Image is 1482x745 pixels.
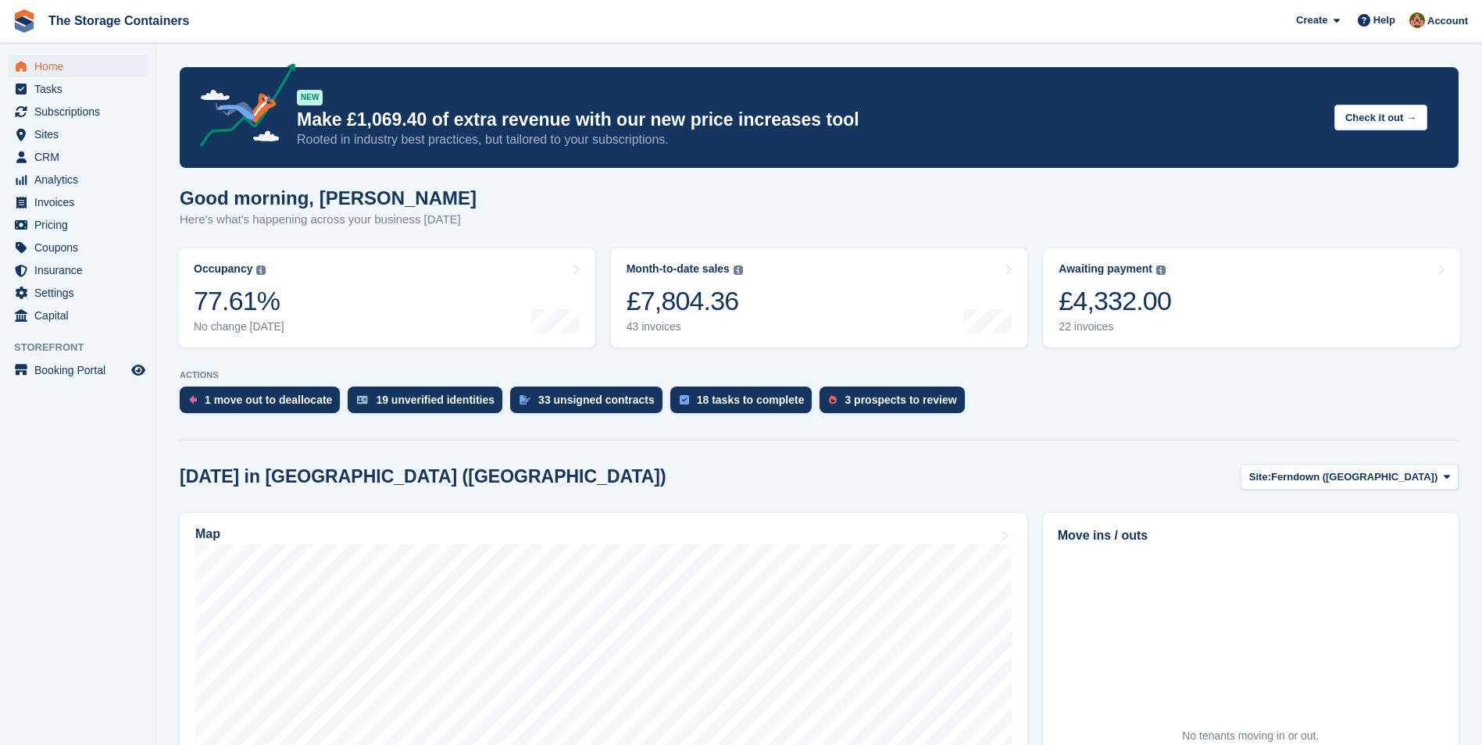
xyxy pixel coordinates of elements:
[1373,12,1395,28] span: Help
[34,146,128,168] span: CRM
[357,395,368,405] img: verify_identity-adf6edd0f0f0b5bbfe63781bf79b02c33cf7c696d77639b501bdc392416b5a36.svg
[611,248,1028,348] a: Month-to-date sales £7,804.36 43 invoices
[1182,728,1319,744] div: No tenants moving in or out.
[34,55,128,77] span: Home
[627,320,743,333] div: 43 invoices
[256,266,266,275] img: icon-info-grey-7440780725fd019a000dd9b08b2336e03edf1995a4989e88bcd33f0948082b44.svg
[8,191,148,213] a: menu
[1427,13,1468,29] span: Account
[34,237,128,258] span: Coupons
[8,305,148,326] a: menu
[680,395,689,405] img: task-75834270c22a3079a89374b754ae025e5fb1db73e45f91037f5363f120a921f8.svg
[205,394,332,406] div: 1 move out to deallocate
[510,387,670,421] a: 33 unsigned contracts
[297,109,1322,131] p: Make £1,069.40 of extra revenue with our new price increases tool
[180,387,348,421] a: 1 move out to deallocate
[1296,12,1327,28] span: Create
[1059,285,1171,317] div: £4,332.00
[34,101,128,123] span: Subscriptions
[297,90,323,105] div: NEW
[670,387,820,421] a: 18 tasks to complete
[180,187,477,209] h1: Good morning, [PERSON_NAME]
[734,266,743,275] img: icon-info-grey-7440780725fd019a000dd9b08b2336e03edf1995a4989e88bcd33f0948082b44.svg
[34,78,128,100] span: Tasks
[8,237,148,258] a: menu
[195,527,220,541] h2: Map
[348,387,510,421] a: 19 unverified identities
[178,248,595,348] a: Occupancy 77.61% No change [DATE]
[8,214,148,236] a: menu
[8,101,148,123] a: menu
[1249,469,1271,485] span: Site:
[829,395,837,405] img: prospect-51fa495bee0391a8d652442698ab0144808aea92771e9ea1ae160a38d050c398.svg
[8,359,148,381] a: menu
[1059,320,1171,333] div: 22 invoices
[8,55,148,77] a: menu
[14,340,155,355] span: Storefront
[1241,464,1459,490] button: Site: Ferndown ([GEOGRAPHIC_DATA])
[194,320,284,333] div: No change [DATE]
[180,370,1459,380] p: ACTIONS
[8,282,148,304] a: menu
[1334,105,1427,130] button: Check it out →
[8,169,148,191] a: menu
[8,123,148,145] a: menu
[376,394,495,406] div: 19 unverified identities
[34,191,128,213] span: Invoices
[34,214,128,236] span: Pricing
[8,146,148,168] a: menu
[538,394,655,406] div: 33 unsigned contracts
[189,395,197,405] img: move_outs_to_deallocate_icon-f764333ba52eb49d3ac5e1228854f67142a1ed5810a6f6cc68b1a99e826820c5.svg
[697,394,805,406] div: 18 tasks to complete
[627,262,730,276] div: Month-to-date sales
[297,131,1322,148] p: Rooted in industry best practices, but tailored to your subscriptions.
[1271,469,1437,485] span: Ferndown ([GEOGRAPHIC_DATA])
[180,466,666,487] h2: [DATE] in [GEOGRAPHIC_DATA] ([GEOGRAPHIC_DATA])
[194,285,284,317] div: 77.61%
[187,63,296,152] img: price-adjustments-announcement-icon-8257ccfd72463d97f412b2fc003d46551f7dbcb40ab6d574587a9cd5c0d94...
[34,259,128,281] span: Insurance
[34,282,128,304] span: Settings
[180,211,477,229] p: Here's what's happening across your business [DATE]
[42,8,195,34] a: The Storage Containers
[34,123,128,145] span: Sites
[845,394,956,406] div: 3 prospects to review
[820,387,972,421] a: 3 prospects to review
[1156,266,1166,275] img: icon-info-grey-7440780725fd019a000dd9b08b2336e03edf1995a4989e88bcd33f0948082b44.svg
[34,305,128,326] span: Capital
[12,9,36,33] img: stora-icon-8386f47178a22dfd0bd8f6a31ec36ba5ce8667c1dd55bd0f319d3a0aa187defe.svg
[129,361,148,380] a: Preview store
[1409,12,1425,28] img: Kirsty Simpson
[8,78,148,100] a: menu
[34,359,128,381] span: Booking Portal
[8,259,148,281] a: menu
[1059,262,1152,276] div: Awaiting payment
[1043,248,1460,348] a: Awaiting payment £4,332.00 22 invoices
[1058,526,1444,545] h2: Move ins / outs
[520,395,530,405] img: contract_signature_icon-13c848040528278c33f63329250d36e43548de30e8caae1d1a13099fd9432cc5.svg
[34,169,128,191] span: Analytics
[194,262,252,276] div: Occupancy
[627,285,743,317] div: £7,804.36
